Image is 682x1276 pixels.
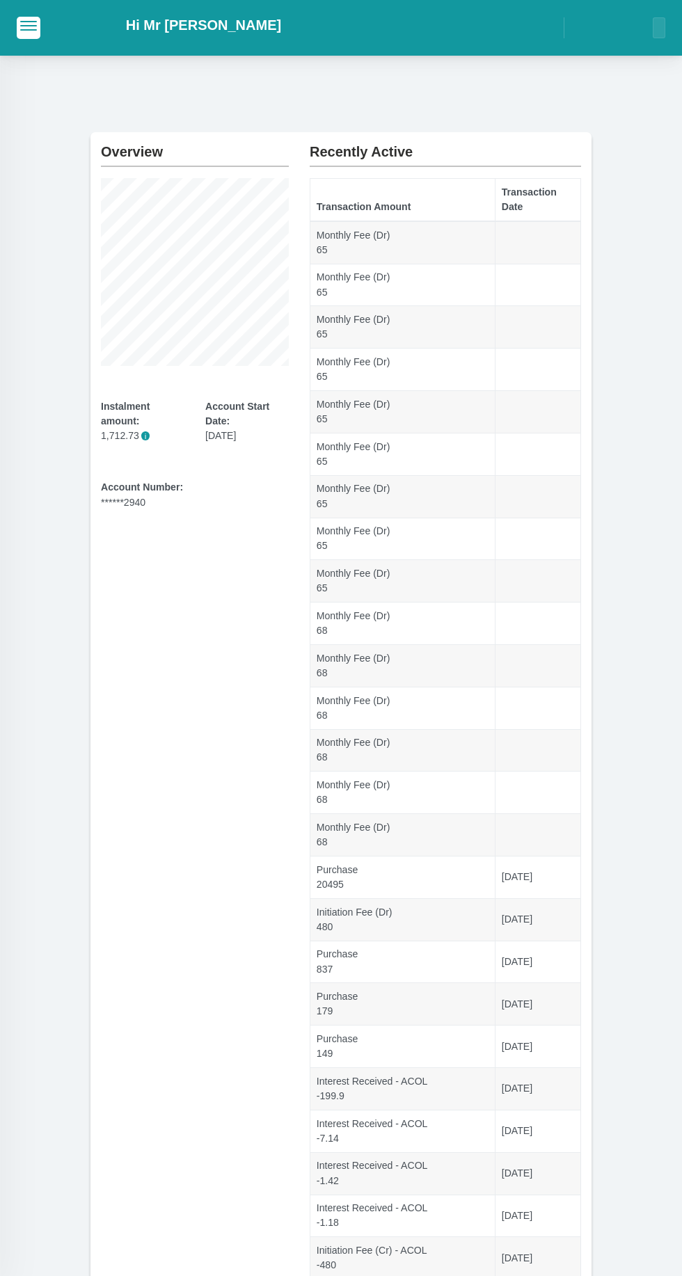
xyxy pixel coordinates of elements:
h2: Overview [101,132,289,160]
b: Instalment amount: [101,401,150,426]
td: [DATE] [495,941,580,983]
div: [DATE] [205,399,289,443]
td: Monthly Fee (Dr) 65 [310,264,495,306]
td: Monthly Fee (Dr) 68 [310,644,495,687]
td: Monthly Fee (Dr) 65 [310,518,495,560]
td: Monthly Fee (Dr) 65 [310,560,495,603]
td: [DATE] [495,983,580,1026]
b: Account Number: [101,481,183,493]
td: Interest Received - ACOL -7.14 [310,1110,495,1152]
td: Interest Received - ACOL -1.42 [310,1152,495,1195]
td: [DATE] [495,1152,580,1195]
td: [DATE] [495,1068,580,1110]
td: Purchase 179 [310,983,495,1026]
td: Interest Received - ACOL -199.9 [310,1068,495,1110]
td: Monthly Fee (Dr) 65 [310,391,495,433]
td: Monthly Fee (Dr) 65 [310,475,495,518]
span: Please note that the instalment amount provided does not include the monthly fee, which will be i... [141,431,150,440]
td: Purchase 837 [310,941,495,983]
th: Transaction Amount [310,179,495,221]
td: Interest Received - ACOL -1.18 [310,1195,495,1237]
td: [DATE] [495,856,580,899]
td: [DATE] [495,898,580,941]
td: Purchase 20495 [310,856,495,899]
td: Monthly Fee (Dr) 65 [310,433,495,475]
td: Purchase 149 [310,1026,495,1068]
td: Monthly Fee (Dr) 68 [310,814,495,856]
td: Monthly Fee (Dr) 68 [310,772,495,814]
th: Transaction Date [495,179,580,221]
td: [DATE] [495,1026,580,1068]
b: Account Start Date: [205,401,269,426]
td: Monthly Fee (Dr) 65 [310,221,495,264]
td: Monthly Fee (Dr) 68 [310,687,495,729]
td: Monthly Fee (Dr) 65 [310,349,495,391]
h2: Hi Mr [PERSON_NAME] [126,17,281,33]
td: [DATE] [495,1195,580,1237]
td: Initiation Fee (Dr) 480 [310,898,495,941]
td: Monthly Fee (Dr) 68 [310,729,495,772]
td: [DATE] [495,1110,580,1152]
h2: Recently Active [310,132,581,160]
td: Monthly Fee (Dr) 65 [310,306,495,349]
p: 1,712.73 [101,429,184,443]
td: Monthly Fee (Dr) 68 [310,603,495,645]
